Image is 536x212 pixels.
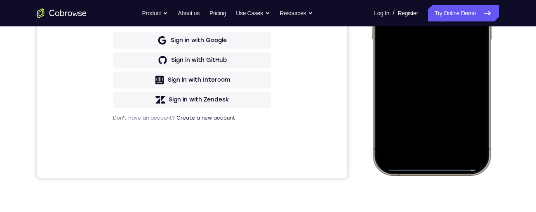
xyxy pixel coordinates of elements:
[134,135,190,143] div: Sign in with Google
[76,151,234,167] button: Sign in with GitHub
[76,57,234,68] h1: Sign in to your account
[134,155,190,163] div: Sign in with GitHub
[132,194,192,203] div: Sign in with Zendesk
[142,5,168,21] button: Product
[76,190,234,207] button: Sign in with Zendesk
[37,8,87,18] a: Go to the home page
[151,118,160,125] p: or
[428,5,499,21] a: Try Online Demo
[76,131,234,147] button: Sign in with Google
[131,174,193,183] div: Sign in with Intercom
[81,79,229,87] input: Enter your email
[393,8,394,18] span: /
[209,5,226,21] a: Pricing
[280,5,313,21] button: Resources
[236,5,270,21] button: Use Cases
[178,5,199,21] a: About us
[374,5,389,21] a: Log In
[398,5,418,21] a: Register
[76,170,234,187] button: Sign in with Intercom
[76,94,234,111] button: Sign in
